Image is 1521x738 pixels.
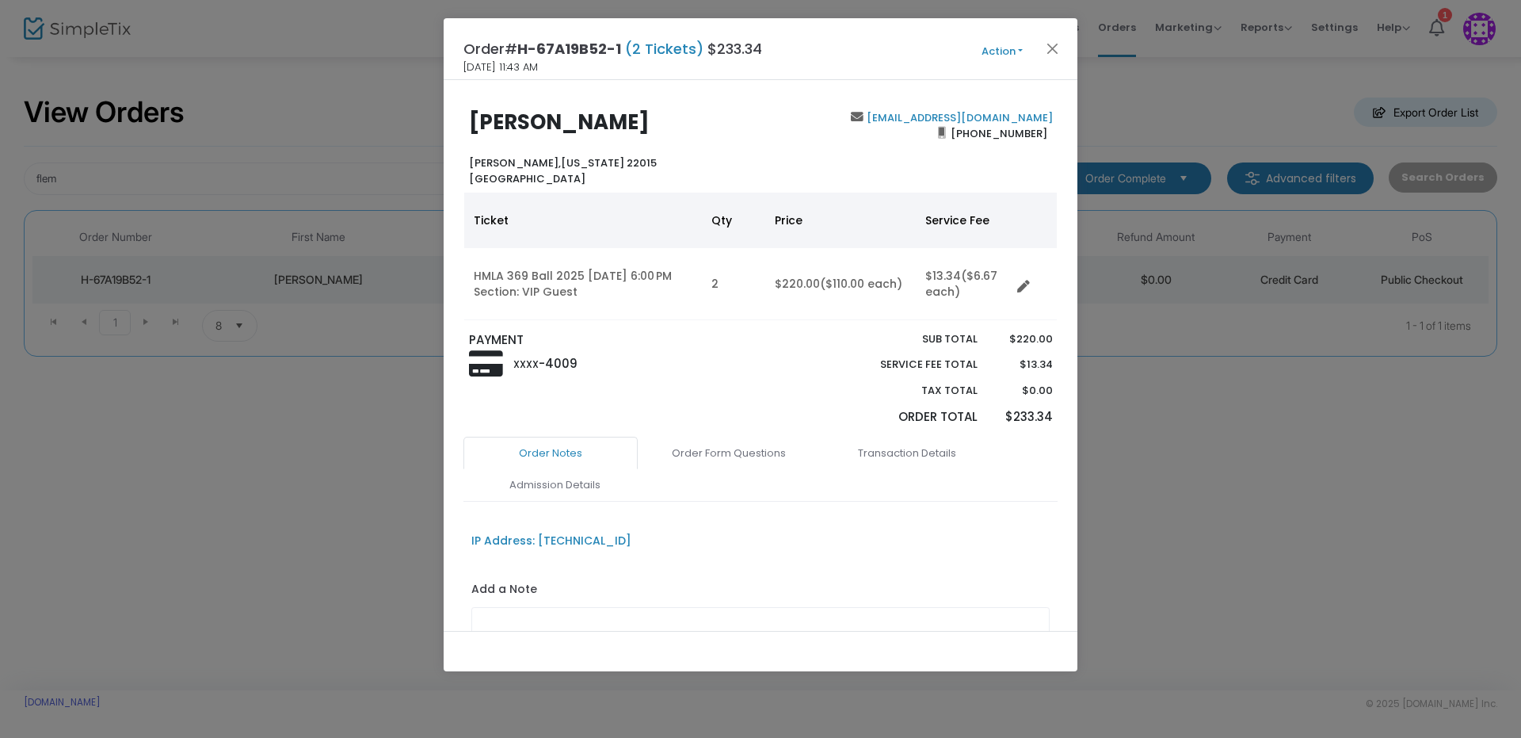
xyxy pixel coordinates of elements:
label: Add a Note [471,581,537,602]
p: $233.34 [993,408,1052,426]
p: $13.34 [993,357,1052,373]
span: ($6.67 each) [925,268,997,300]
span: XXXX [513,358,539,371]
span: [DATE] 11:43 AM [463,59,538,75]
p: Order Total [843,408,978,426]
th: Qty [702,193,765,248]
span: ($110.00 each) [820,276,902,292]
a: Transaction Details [820,437,994,470]
button: Close [1043,38,1063,59]
p: Tax Total [843,383,978,399]
h4: Order# $233.34 [463,38,762,59]
td: 2 [702,248,765,320]
th: Ticket [464,193,702,248]
div: IP Address: [TECHNICAL_ID] [471,533,631,549]
a: [EMAIL_ADDRESS][DOMAIN_NAME] [863,110,1053,125]
p: PAYMENT [469,331,753,350]
p: $220.00 [993,331,1052,347]
th: Price [765,193,916,248]
a: Order Notes [463,437,638,470]
td: HMLA 369 Ball 2025 [DATE] 6:00 PM Section: VIP Guest [464,248,702,320]
p: Service Fee Total [843,357,978,373]
td: $13.34 [916,248,1011,320]
p: $0.00 [993,383,1052,399]
span: [PERSON_NAME], [469,155,561,170]
a: Order Form Questions [642,437,816,470]
a: Admission Details [467,468,642,502]
b: [PERSON_NAME] [469,108,650,136]
p: Sub total [843,331,978,347]
span: -4009 [539,355,578,372]
span: [PHONE_NUMBER] [946,120,1053,146]
th: Service Fee [916,193,1011,248]
span: H-67A19B52-1 [517,39,621,59]
b: [US_STATE] 22015 [GEOGRAPHIC_DATA] [469,155,657,186]
span: (2 Tickets) [621,39,707,59]
div: Data table [464,193,1057,320]
button: Action [955,43,1050,60]
td: $220.00 [765,248,916,320]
